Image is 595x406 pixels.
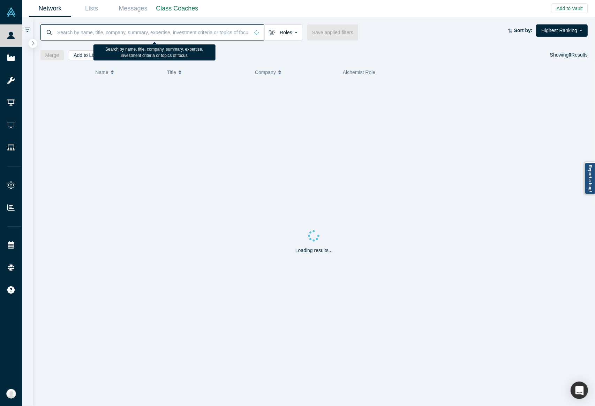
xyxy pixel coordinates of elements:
[95,65,108,80] span: Name
[40,50,64,60] button: Merge
[514,28,533,33] strong: Sort by:
[6,7,16,17] img: Alchemist Vault Logo
[255,65,336,80] button: Company
[167,65,176,80] span: Title
[550,50,588,60] div: Showing
[307,24,358,40] button: Save applied filters
[95,65,160,80] button: Name
[264,24,302,40] button: Roles
[167,65,248,80] button: Title
[569,52,572,58] strong: 0
[255,65,276,80] span: Company
[552,3,588,13] button: Add to Vault
[57,24,249,40] input: Search by name, title, company, summary, expertise, investment criteria or topics of focus
[71,0,112,17] a: Lists
[112,0,154,17] a: Messages
[536,24,588,37] button: Highest Ranking
[343,69,375,75] span: Alchemist Role
[69,50,101,60] button: Add to List
[29,0,71,17] a: Network
[569,52,588,58] span: Results
[154,0,201,17] a: Class Coaches
[295,247,333,254] p: Loading results...
[6,389,16,399] img: Anna Sanchez's Account
[585,162,595,194] a: Report a bug!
